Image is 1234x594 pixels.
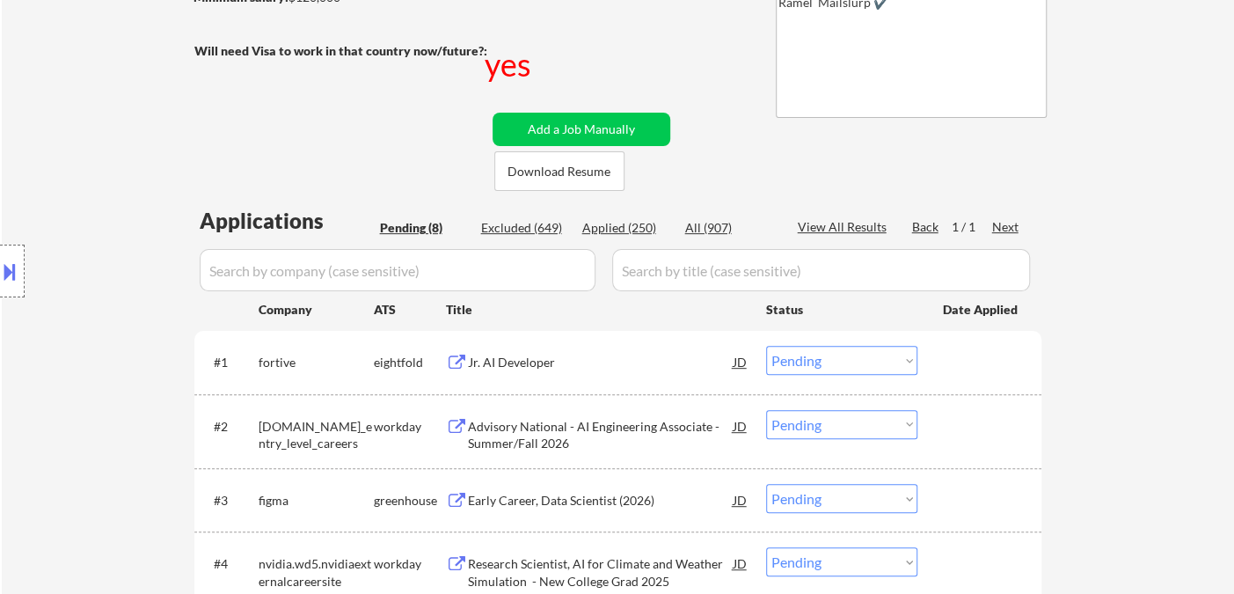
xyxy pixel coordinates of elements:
[259,492,374,510] div: figma
[732,484,749,516] div: JD
[582,219,670,237] div: Applied (250)
[374,418,446,436] div: workday
[798,218,892,236] div: View All Results
[732,410,749,442] div: JD
[374,354,446,371] div: eightfold
[194,43,487,58] strong: Will need Visa to work in that country now/future?:
[468,555,734,590] div: Research Scientist, AI for Climate and Weather Simulation - New College Grad 2025
[912,218,940,236] div: Back
[446,301,749,319] div: Title
[374,301,446,319] div: ATS
[468,354,734,371] div: Jr. AI Developer
[732,547,749,579] div: JD
[374,492,446,510] div: greenhouse
[380,219,468,237] div: Pending (8)
[612,249,1030,291] input: Search by title (case sensitive)
[481,219,569,237] div: Excluded (649)
[214,492,245,510] div: #3
[943,301,1020,319] div: Date Applied
[468,492,734,510] div: Early Career, Data Scientist (2026)
[259,354,374,371] div: fortive
[952,218,992,236] div: 1 / 1
[485,42,535,86] div: yes
[766,293,917,325] div: Status
[494,151,624,191] button: Download Resume
[259,555,374,590] div: nvidia.wd5.nvidiaexternalcareersite
[468,418,734,452] div: Advisory National - AI Engineering Associate - Summer/Fall 2026
[214,555,245,573] div: #4
[200,249,595,291] input: Search by company (case sensitive)
[992,218,1020,236] div: Next
[374,555,446,573] div: workday
[732,346,749,378] div: JD
[493,113,670,146] button: Add a Job Manually
[259,418,374,452] div: [DOMAIN_NAME]_entry_level_careers
[685,219,773,237] div: All (907)
[259,301,374,319] div: Company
